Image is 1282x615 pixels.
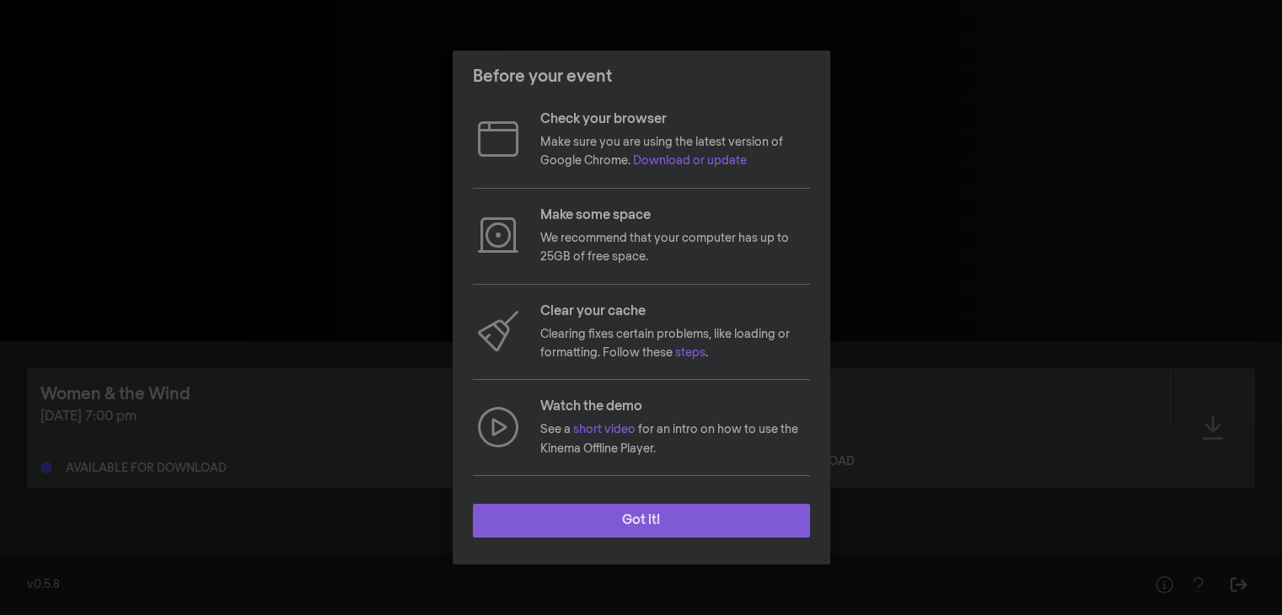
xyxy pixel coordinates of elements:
[453,51,830,103] header: Before your event
[675,347,705,359] a: steps
[540,397,810,417] p: Watch the demo
[573,424,636,436] a: short video
[633,155,747,167] a: Download or update
[540,133,810,171] p: Make sure you are using the latest version of Google Chrome.
[540,302,810,322] p: Clear your cache
[540,110,810,130] p: Check your browser
[540,420,810,458] p: See a for an intro on how to use the Kinema Offline Player.
[540,325,810,363] p: Clearing fixes certain problems, like loading or formatting. Follow these .
[540,206,810,226] p: Make some space
[540,229,810,267] p: We recommend that your computer has up to 25GB of free space.
[473,504,810,537] button: Got it!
